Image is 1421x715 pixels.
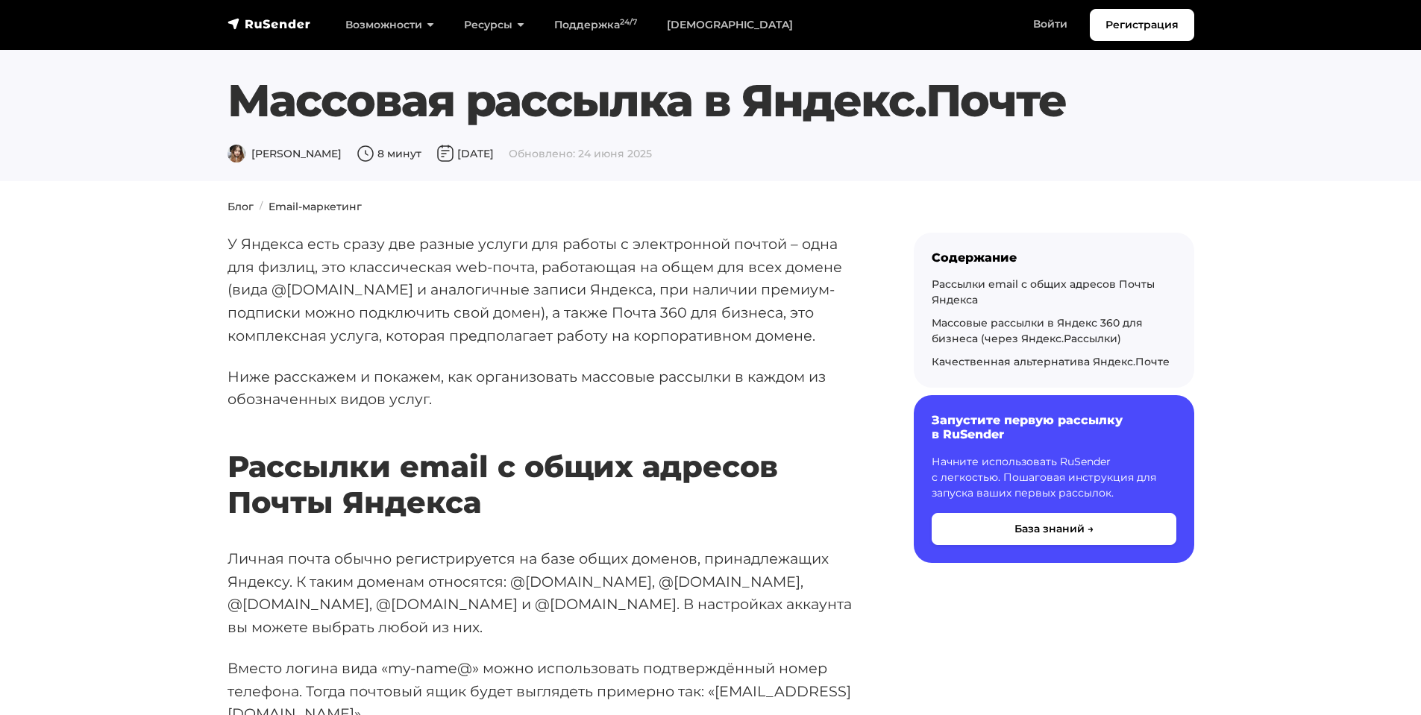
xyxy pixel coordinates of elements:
[357,145,374,163] img: Время чтения
[228,147,342,160] span: [PERSON_NAME]
[228,16,311,31] img: RuSender
[228,74,1112,127] h1: Массовая рассылка в Яндекс.Почте
[219,199,1203,215] nav: breadcrumb
[330,10,449,40] a: Возможности
[254,199,362,215] li: Email-маркетинг
[539,10,652,40] a: Поддержка24/7
[228,365,866,411] p: Ниже расскажем и покажем, как организовать массовые рассылки в каждом из обозначенных видов услуг.
[509,147,652,160] span: Обновлено: 24 июня 2025
[436,147,494,160] span: [DATE]
[932,316,1143,345] a: Массовые рассылки в Яндекс 360 для бизнеса (через Яндекс.Рассылки)
[620,17,637,27] sup: 24/7
[932,355,1170,368] a: Качественная альтернатива Яндекс.Почте
[932,413,1176,441] h6: Запустите первую рассылку в RuSender
[652,10,808,40] a: [DEMOGRAPHIC_DATA]
[228,233,866,347] p: У Яндекса есть сразу две разные услуги для работы с электронной почтой – одна для физлиц, это кла...
[914,395,1194,562] a: Запустите первую рассылку в RuSender Начните использовать RuSender с легкостью. Пошаговая инструк...
[932,513,1176,545] button: База знаний →
[932,454,1176,501] p: Начните использовать RuSender с легкостью. Пошаговая инструкция для запуска ваших первых рассылок.
[932,277,1155,306] a: Рассылки email с общих адресов Почты Яндекса
[228,200,254,213] a: Блог
[436,145,454,163] img: Дата публикации
[357,147,421,160] span: 8 минут
[228,405,866,520] h2: Рассылки email с общих адресов Почты Яндекса
[449,10,539,40] a: Ресурсы
[932,251,1176,265] div: Содержание
[228,547,866,639] p: Личная почта обычно регистрируется на базе общих доменов, принадлежащих Яндексу. К таким доменам ...
[1090,9,1194,41] a: Регистрация
[1018,9,1082,40] a: Войти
